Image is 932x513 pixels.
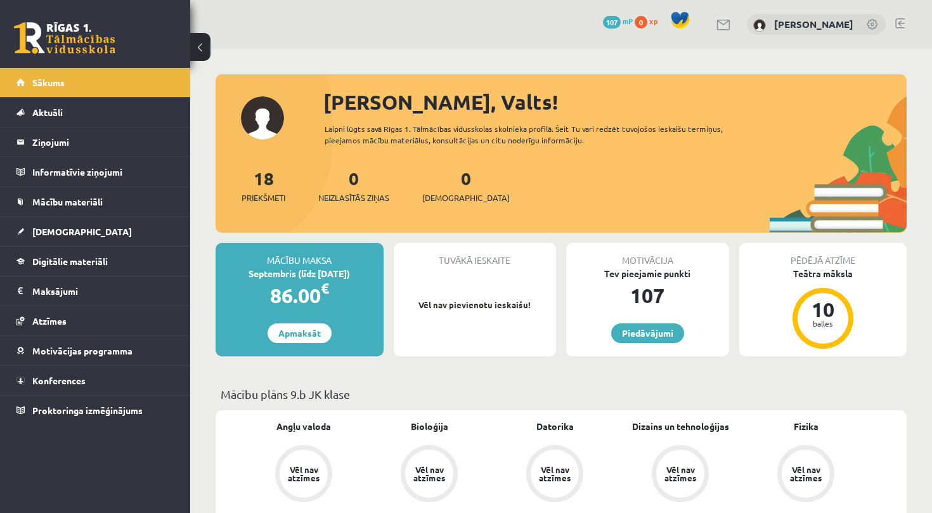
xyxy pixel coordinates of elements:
[394,243,557,267] div: Tuvākā ieskaite
[16,127,174,157] a: Ziņojumi
[16,366,174,395] a: Konferences
[286,465,321,482] div: Vēl nav atzīmes
[663,465,698,482] div: Vēl nav atzīmes
[241,445,366,505] a: Vēl nav atzīmes
[32,315,67,327] span: Atzīmes
[743,445,869,505] a: Vēl nav atzīmes
[804,299,842,320] div: 10
[14,22,115,54] a: Rīgas 1. Tālmācības vidusskola
[242,192,285,204] span: Priekšmeti
[32,256,108,267] span: Digitālie materiāli
[276,420,331,433] a: Angļu valoda
[603,16,633,26] a: 107 mP
[632,420,729,433] a: Dizains un tehnoloģijas
[16,306,174,335] a: Atzīmes
[611,323,684,343] a: Piedāvājumi
[32,405,143,416] span: Proktoringa izmēģinājums
[32,375,86,386] span: Konferences
[32,107,63,118] span: Aktuāli
[16,247,174,276] a: Digitālie materiāli
[216,267,384,280] div: Septembris (līdz [DATE])
[566,243,729,267] div: Motivācija
[325,123,739,146] div: Laipni lūgts savā Rīgas 1. Tālmācības vidusskolas skolnieka profilā. Šeit Tu vari redzēt tuvojošo...
[32,77,65,88] span: Sākums
[739,243,907,267] div: Pēdējā atzīme
[635,16,647,29] span: 0
[400,299,550,311] p: Vēl nav pievienotu ieskaišu!
[221,386,902,403] p: Mācību plāns 9.b JK klase
[16,217,174,246] a: [DEMOGRAPHIC_DATA]
[366,445,492,505] a: Vēl nav atzīmes
[788,465,824,482] div: Vēl nav atzīmes
[318,192,389,204] span: Neizlasītās ziņas
[323,87,907,117] div: [PERSON_NAME], Valts!
[536,420,574,433] a: Datorika
[318,167,389,204] a: 0Neizlasītās ziņas
[32,345,133,356] span: Motivācijas programma
[753,19,766,32] img: Valts Skujiņš
[794,420,819,433] a: Fizika
[566,267,729,280] div: Tev pieejamie punkti
[411,420,448,433] a: Bioloģija
[422,167,510,204] a: 0[DEMOGRAPHIC_DATA]
[16,98,174,127] a: Aktuāli
[16,336,174,365] a: Motivācijas programma
[16,187,174,216] a: Mācību materiāli
[16,396,174,425] a: Proktoringa izmēģinājums
[16,157,174,186] a: Informatīvie ziņojumi
[774,18,853,30] a: [PERSON_NAME]
[804,320,842,327] div: balles
[649,16,657,26] span: xp
[216,280,384,311] div: 86.00
[635,16,664,26] a: 0 xp
[242,167,285,204] a: 18Priekšmeti
[32,127,174,157] legend: Ziņojumi
[739,267,907,280] div: Teātra māksla
[32,226,132,237] span: [DEMOGRAPHIC_DATA]
[537,465,573,482] div: Vēl nav atzīmes
[32,276,174,306] legend: Maksājumi
[268,323,332,343] a: Apmaksāt
[492,445,618,505] a: Vēl nav atzīmes
[16,68,174,97] a: Sākums
[321,279,329,297] span: €
[32,157,174,186] legend: Informatīvie ziņojumi
[739,267,907,351] a: Teātra māksla 10 balles
[422,192,510,204] span: [DEMOGRAPHIC_DATA]
[618,445,743,505] a: Vēl nav atzīmes
[411,465,447,482] div: Vēl nav atzīmes
[603,16,621,29] span: 107
[623,16,633,26] span: mP
[566,280,729,311] div: 107
[216,243,384,267] div: Mācību maksa
[16,276,174,306] a: Maksājumi
[32,196,103,207] span: Mācību materiāli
